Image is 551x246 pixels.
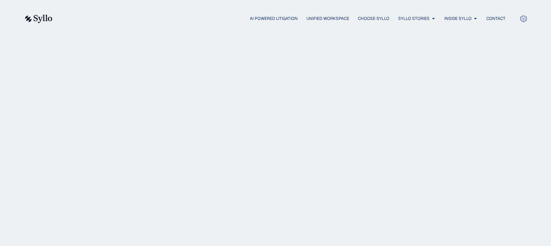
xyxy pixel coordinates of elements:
[24,15,52,23] img: syllo
[250,15,298,22] a: AI Powered Litigation
[66,15,506,22] nav: Menu
[398,15,430,22] a: Syllo Stories
[66,15,506,22] div: Menu Toggle
[306,15,349,22] a: Unified Workspace
[444,15,472,22] a: Inside Syllo
[486,15,506,22] a: Contact
[358,15,389,22] a: Choose Syllo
